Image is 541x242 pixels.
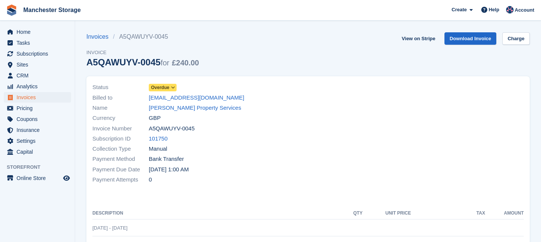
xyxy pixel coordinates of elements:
a: menu [4,114,71,124]
span: 0 [149,175,152,184]
a: Preview store [62,174,71,183]
a: menu [4,173,71,183]
a: menu [4,59,71,70]
span: Coupons [17,114,62,124]
div: A5QAWUYV-0045 [86,57,199,67]
a: menu [4,81,71,92]
span: Help [489,6,499,14]
span: for [160,59,169,67]
span: Status [92,83,149,92]
span: Payment Due Date [92,165,149,174]
span: Invoices [17,92,62,103]
span: Pricing [17,103,62,113]
th: Tax [411,207,485,219]
span: Settings [17,136,62,146]
a: menu [4,48,71,59]
span: Invoice Number [92,124,149,133]
a: Manchester Storage [20,4,84,16]
span: Subscription ID [92,135,149,143]
span: Payment Method [92,155,149,163]
a: [PERSON_NAME] Property Services [149,104,241,112]
span: Home [17,27,62,37]
span: Manual [149,145,167,153]
a: 101750 [149,135,168,143]
a: menu [4,147,71,157]
nav: breadcrumbs [86,32,199,41]
a: Download Invoice [444,32,497,45]
th: Amount [485,207,524,219]
time: 2025-09-02 00:00:00 UTC [149,165,189,174]
a: menu [4,70,71,81]
span: Invoice [86,49,199,56]
span: Sites [17,59,62,70]
span: CRM [17,70,62,81]
img: stora-icon-8386f47178a22dfd0bd8f6a31ec36ba5ce8667c1dd55bd0f319d3a0aa187defe.svg [6,5,17,16]
th: Unit Price [363,207,411,219]
span: A5QAWUYV-0045 [149,124,195,133]
span: Name [92,104,149,112]
span: Overdue [151,84,169,91]
a: Charge [502,32,530,45]
a: menu [4,92,71,103]
th: Description [92,207,345,219]
span: Tasks [17,38,62,48]
a: menu [4,136,71,146]
a: menu [4,103,71,113]
th: QTY [345,207,363,219]
span: £240.00 [172,59,199,67]
a: Overdue [149,83,177,92]
a: menu [4,38,71,48]
a: Invoices [86,32,113,41]
a: menu [4,125,71,135]
span: Create [452,6,467,14]
span: Insurance [17,125,62,135]
span: [DATE] - [DATE] [92,225,127,231]
span: Capital [17,147,62,157]
span: Account [515,6,534,14]
span: Analytics [17,81,62,92]
a: View on Stripe [399,32,438,45]
span: Bank Transfer [149,155,184,163]
span: Billed to [92,94,149,102]
span: GBP [149,114,161,123]
span: Storefront [7,163,75,171]
span: Subscriptions [17,48,62,59]
span: Online Store [17,173,62,183]
a: [EMAIL_ADDRESS][DOMAIN_NAME] [149,94,244,102]
span: Payment Attempts [92,175,149,184]
a: menu [4,27,71,37]
span: Currency [92,114,149,123]
span: Collection Type [92,145,149,153]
